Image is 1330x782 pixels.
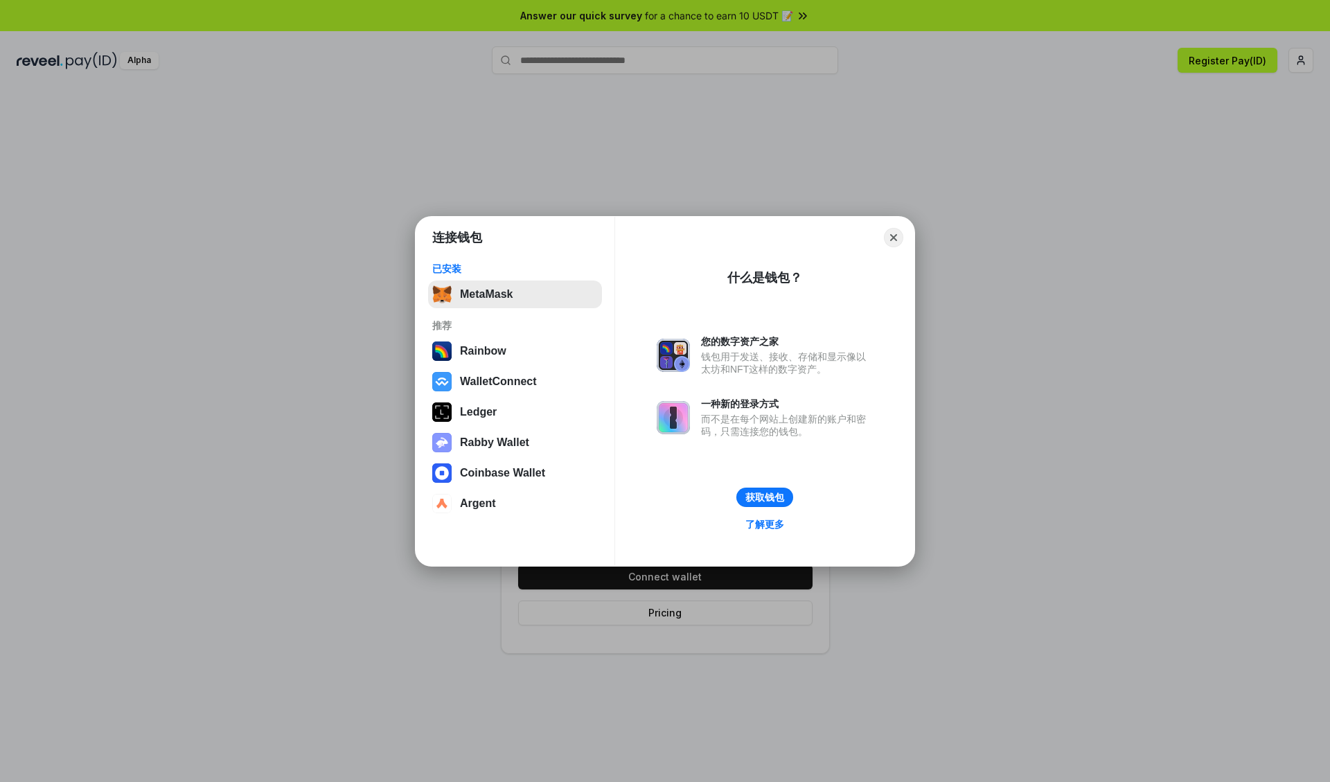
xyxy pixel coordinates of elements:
[701,335,873,348] div: 您的数字资产之家
[432,263,598,275] div: 已安装
[432,494,452,513] img: svg+xml,%3Csvg%20width%3D%2228%22%20height%3D%2228%22%20viewBox%3D%220%200%2028%2028%22%20fill%3D...
[657,339,690,372] img: svg+xml,%3Csvg%20xmlns%3D%22http%3A%2F%2Fwww.w3.org%2F2000%2Fsvg%22%20fill%3D%22none%22%20viewBox...
[745,518,784,531] div: 了解更多
[745,491,784,504] div: 获取钱包
[432,285,452,304] img: svg+xml,%3Csvg%20fill%3D%22none%22%20height%3D%2233%22%20viewBox%3D%220%200%2035%2033%22%20width%...
[428,459,602,487] button: Coinbase Wallet
[737,515,792,533] a: 了解更多
[701,350,873,375] div: 钱包用于发送、接收、存储和显示像以太坊和NFT这样的数字资产。
[460,467,545,479] div: Coinbase Wallet
[432,433,452,452] img: svg+xml,%3Csvg%20xmlns%3D%22http%3A%2F%2Fwww.w3.org%2F2000%2Fsvg%22%20fill%3D%22none%22%20viewBox...
[428,490,602,517] button: Argent
[428,281,602,308] button: MetaMask
[701,413,873,438] div: 而不是在每个网站上创建新的账户和密码，只需连接您的钱包。
[701,398,873,410] div: 一种新的登录方式
[460,375,537,388] div: WalletConnect
[460,436,529,449] div: Rabby Wallet
[432,372,452,391] img: svg+xml,%3Csvg%20width%3D%2228%22%20height%3D%2228%22%20viewBox%3D%220%200%2028%2028%22%20fill%3D...
[736,488,793,507] button: 获取钱包
[428,429,602,456] button: Rabby Wallet
[460,288,513,301] div: MetaMask
[432,319,598,332] div: 推荐
[460,497,496,510] div: Argent
[657,401,690,434] img: svg+xml,%3Csvg%20xmlns%3D%22http%3A%2F%2Fwww.w3.org%2F2000%2Fsvg%22%20fill%3D%22none%22%20viewBox...
[428,398,602,426] button: Ledger
[432,463,452,483] img: svg+xml,%3Csvg%20width%3D%2228%22%20height%3D%2228%22%20viewBox%3D%220%200%2028%2028%22%20fill%3D...
[460,406,497,418] div: Ledger
[727,269,802,286] div: 什么是钱包？
[432,402,452,422] img: svg+xml,%3Csvg%20xmlns%3D%22http%3A%2F%2Fwww.w3.org%2F2000%2Fsvg%22%20width%3D%2228%22%20height%3...
[428,368,602,396] button: WalletConnect
[884,228,903,247] button: Close
[432,229,482,246] h1: 连接钱包
[428,337,602,365] button: Rainbow
[460,345,506,357] div: Rainbow
[432,341,452,361] img: svg+xml,%3Csvg%20width%3D%22120%22%20height%3D%22120%22%20viewBox%3D%220%200%20120%20120%22%20fil...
